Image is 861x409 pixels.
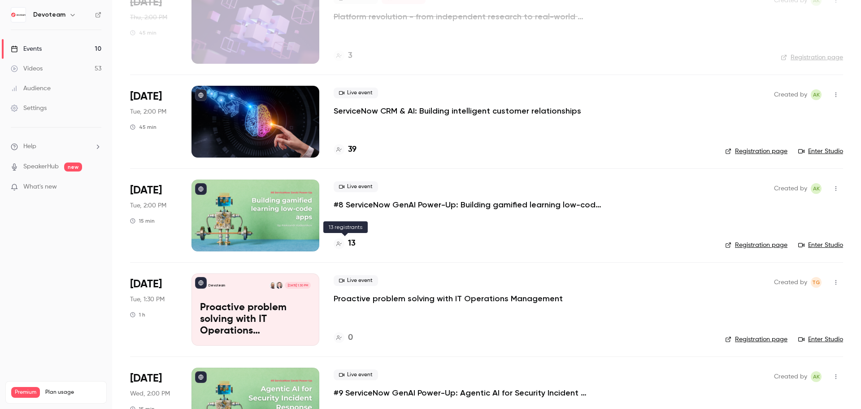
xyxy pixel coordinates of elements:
span: What's new [23,182,57,192]
div: Oct 14 Tue, 1:30 PM (Europe/Prague) [130,273,177,345]
img: Grzegorz Wilk [270,282,276,288]
span: Live event [334,181,378,192]
span: Premium [11,387,40,398]
span: [DATE] [130,277,162,291]
span: Tereza Gáliková [811,277,822,288]
a: #9 ServiceNow GenAI Power-Up: Agentic AI for Security Incident Response [334,387,603,398]
div: Sep 30 Tue, 2:00 PM (Europe/Amsterdam) [130,180,177,251]
iframe: Noticeable Trigger [91,183,101,191]
a: SpeakerHub [23,162,59,172]
span: Live event [334,88,378,98]
span: new [64,163,82,172]
span: Tue, 1:30 PM [130,295,165,304]
span: Adrianna Kielin [811,89,822,100]
h4: 3 [348,50,352,62]
span: TG [812,277,820,288]
span: AK [813,89,820,100]
span: Created by [774,183,807,194]
a: Enter Studio [798,335,843,344]
div: Audience [11,84,51,93]
div: 1 h [130,311,145,318]
span: Live event [334,369,378,380]
span: [DATE] [130,89,162,104]
a: ServiceNow CRM & AI: Building intelligent customer relationships [334,106,581,116]
div: Videos [11,64,43,73]
img: Devoteam [11,8,26,22]
a: Enter Studio [798,147,843,156]
img: Milan Krčmář [276,282,283,288]
div: 45 min [130,29,157,36]
a: Platform revolution - from independent research to real-world results [334,11,603,22]
a: Proactive problem solving with IT Operations Management [334,293,563,304]
span: [DATE] [130,183,162,198]
span: Created by [774,277,807,288]
a: Registration page [725,241,787,250]
a: 39 [334,144,357,156]
span: Created by [774,89,807,100]
span: Created by [774,371,807,382]
div: 45 min [130,123,157,131]
p: Devoteam [209,283,225,288]
a: Registration page [725,147,787,156]
span: AK [813,183,820,194]
span: Help [23,142,36,151]
a: #8 ServiceNow GenAI Power-Up: Building gamified learning low-code apps [334,199,603,210]
h4: 0 [348,332,353,344]
h4: 39 [348,144,357,156]
span: Adrianna Kielin [811,183,822,194]
span: AK [813,371,820,382]
a: Enter Studio [798,241,843,250]
h4: 13 [348,237,356,250]
div: Sep 23 Tue, 2:00 PM (Europe/Amsterdam) [130,86,177,158]
a: Registration page [781,53,843,62]
a: 3 [334,50,352,62]
span: Plan usage [45,389,101,396]
p: Proactive problem solving with IT Operations Management [200,302,311,337]
span: Wed, 2:00 PM [130,389,170,398]
div: Settings [11,104,47,113]
div: Events [11,44,42,53]
span: Tue, 2:00 PM [130,201,166,210]
a: 0 [334,332,353,344]
li: help-dropdown-opener [11,142,101,151]
a: Proactive problem solving with IT Operations ManagementDevoteamMilan KrčmářGrzegorz Wilk[DATE] 1:... [191,273,319,345]
span: [DATE] [130,371,162,386]
span: Thu, 2:00 PM [130,13,167,22]
h6: Devoteam [33,10,65,19]
span: Adrianna Kielin [811,371,822,382]
div: 15 min [130,217,155,224]
span: [DATE] 1:30 PM [285,282,310,288]
a: Registration page [725,335,787,344]
a: 13 [334,237,356,250]
span: Tue, 2:00 PM [130,107,166,116]
span: Live event [334,275,378,286]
